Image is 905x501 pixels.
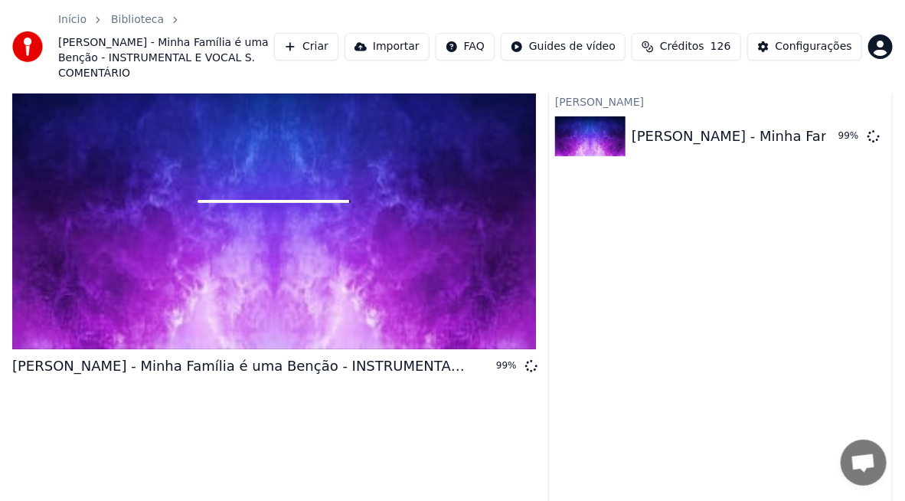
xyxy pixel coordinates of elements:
[58,35,274,81] span: [PERSON_NAME] - Minha Família é uma Benção - INSTRUMENTAL E VOCAL S. COMENTÁRIO
[274,33,338,61] button: Criar
[660,39,704,54] span: Créditos
[345,33,430,61] button: Importar
[496,360,519,372] div: 99 %
[838,130,861,142] div: 99 %
[549,92,892,110] div: [PERSON_NAME]
[58,12,274,81] nav: breadcrumb
[58,12,87,28] a: Início
[841,440,887,486] div: Bate-papo aberto
[747,33,862,61] button: Configurações
[632,33,741,61] button: Créditos126
[711,39,731,54] span: 126
[776,39,852,54] div: Configurações
[12,355,472,377] div: [PERSON_NAME] - Minha Família é uma Benção - INSTRUMENTAL E VOCAL S. COMENTÁRIO
[436,33,495,61] button: FAQ
[501,33,626,61] button: Guides de vídeo
[111,12,164,28] a: Biblioteca
[12,31,43,62] img: youka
